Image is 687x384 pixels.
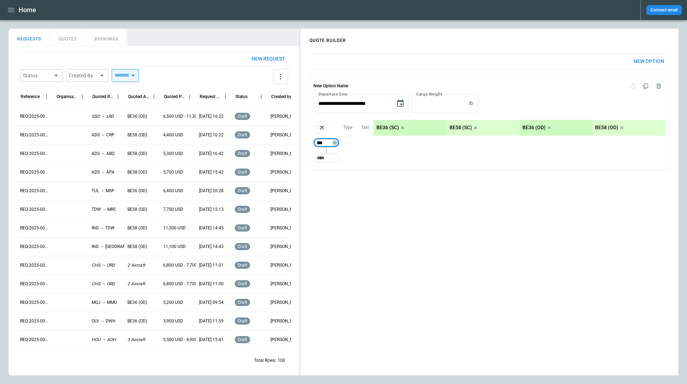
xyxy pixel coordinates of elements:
[236,319,249,324] span: draft
[113,92,123,101] button: Quoted Route column menu
[236,132,249,137] span: draft
[199,169,224,175] p: [DATE] 15:42
[163,262,206,268] p: 6,800 USD - 7,700 USD
[199,188,224,194] p: [DATE] 20:28
[20,262,50,268] p: REQ-2025-000243
[595,125,618,131] p: BE58 (OD)
[271,262,301,268] p: [PERSON_NAME]
[163,300,183,306] p: 5,200 USD
[127,337,145,343] p: 3 Aircraft
[343,125,352,131] p: Type
[313,80,348,93] h6: New Option Name
[127,132,147,138] p: BE58 (OD)
[20,225,50,231] p: REQ-2025-000245
[185,92,194,101] button: Quoted Price column menu
[199,300,224,306] p: [DATE] 09:54
[199,151,224,157] p: [DATE] 16:42
[271,300,301,306] p: [PERSON_NAME]
[646,5,682,15] button: Connect email
[164,94,185,99] div: Quoted Price
[313,154,339,162] div: Too short
[92,318,116,324] p: OLV → DWH
[199,244,224,250] p: [DATE] 14:43
[127,300,147,306] p: BE36 (OD)
[271,244,301,250] p: [PERSON_NAME]
[20,318,50,324] p: REQ-2025-000240
[163,132,183,138] p: 4,400 USD
[92,94,113,99] div: Quoted Route
[163,113,209,120] p: 6,500 USD - 11,300 USD
[20,132,50,138] p: REQ-2025-000250
[271,225,301,231] p: [PERSON_NAME]
[69,72,97,79] div: Created By
[199,225,224,231] p: [DATE] 14:45
[163,225,186,231] p: 11,300 USD
[20,337,50,343] p: REQ-2025-000239
[127,281,145,287] p: 2 Aircraft
[127,225,147,231] p: BE58 (OD)
[236,188,249,193] span: draft
[9,29,50,46] button: REQUESTS
[652,80,665,93] span: Delete quote option
[20,151,50,157] p: REQ-2025-000249
[20,206,50,213] p: REQ-2025-000246
[236,225,249,230] span: draft
[128,94,149,99] div: Quoted Aircraft
[376,125,399,131] p: BE36 (SC)
[221,92,230,101] button: Request Created At (UTC-05:00) column menu
[199,281,224,287] p: [DATE] 11:00
[271,132,301,138] p: [PERSON_NAME]
[236,281,249,286] span: draft
[20,188,50,194] p: REQ-2025-000247
[257,92,266,101] button: Status column menu
[92,132,114,138] p: ADS → CRP
[236,263,249,268] span: draft
[92,300,117,306] p: MQJ → MMU
[313,138,339,147] div: Not found
[92,225,114,231] p: IND → TDW
[163,337,206,343] p: 5,500 USD - 8,900 USD
[20,244,50,250] p: REQ-2025-000244
[236,300,249,305] span: draft
[449,125,472,131] p: BE58 (SC)
[50,29,86,46] button: QUOTES
[42,92,51,101] button: Reference column menu
[92,244,146,250] p: IND → [GEOGRAPHIC_DATA]
[20,281,50,287] p: REQ-2025-000242
[271,337,301,343] p: [PERSON_NAME]
[127,188,147,194] p: BE36 (OD)
[19,6,36,14] h1: Home
[236,170,249,175] span: draft
[639,80,652,93] span: Duplicate quote option
[300,48,678,176] div: scrollable content
[200,94,221,99] div: Request Created At (UTC-05:00)
[20,169,50,175] p: REQ-2025-000248
[92,151,114,157] p: ADS → ABQ
[628,54,670,69] button: New Option
[92,206,116,213] p: TDW → MRC
[23,72,52,79] div: Status
[374,120,665,136] div: scrollable content
[127,244,147,250] p: BE58 (OD)
[273,69,288,84] button: more
[246,52,291,66] button: New request
[163,281,206,287] p: 6,800 USD - 7,700 USD
[20,300,50,306] p: REQ-2025-000241
[271,113,301,120] p: [PERSON_NAME]
[127,151,147,157] p: BE58 (OD)
[127,169,147,175] p: BE58 (OD)
[278,358,285,364] p: 100
[393,96,408,111] button: Choose date, selected date is Aug 12, 2025
[92,188,114,194] p: TUL → MSP
[522,125,546,131] p: BE36 (OD)
[57,94,78,99] div: Organisation
[127,318,147,324] p: BE36 (OD)
[271,169,301,175] p: [PERSON_NAME]
[627,80,639,93] span: Reset quote option
[236,114,249,119] span: draft
[416,91,442,97] label: Cargo Weight
[92,281,115,287] p: CHS → ORD
[92,262,115,268] p: CHS → ORD
[271,94,292,99] div: Created by
[199,132,224,138] p: [DATE] 10:22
